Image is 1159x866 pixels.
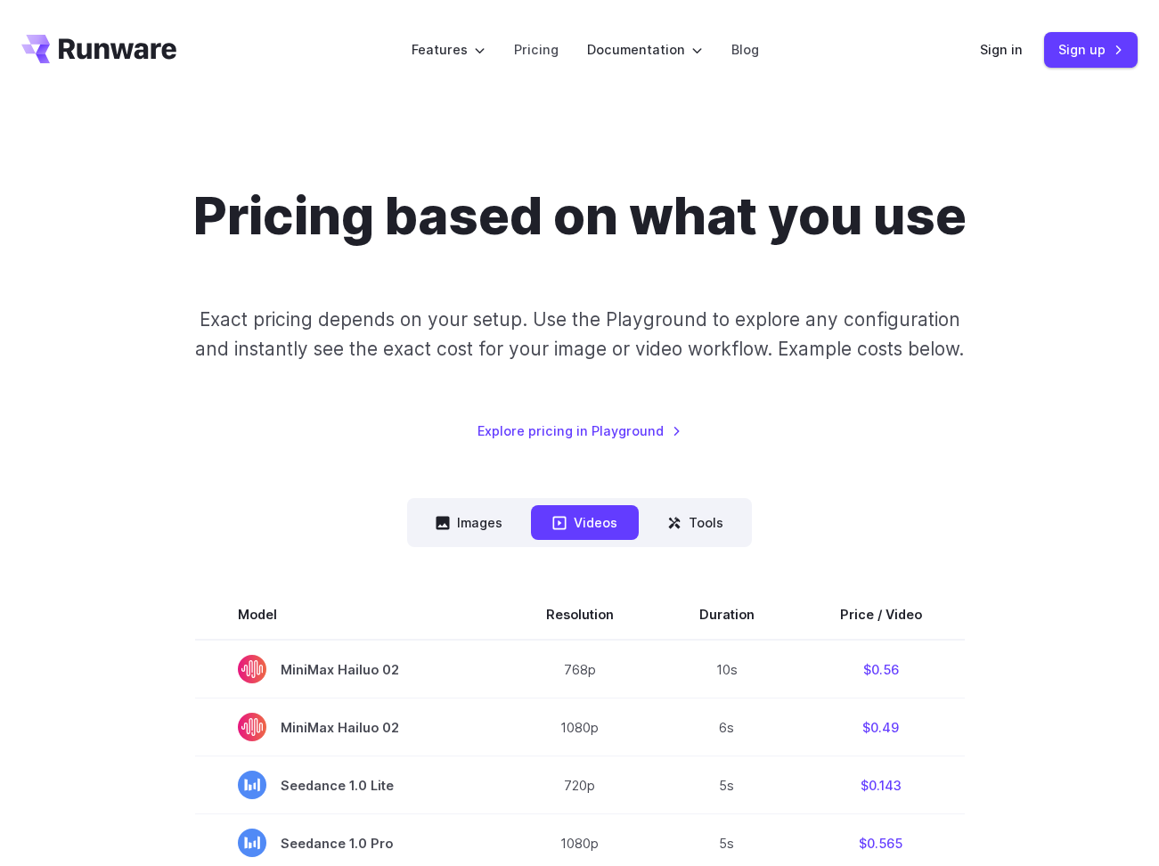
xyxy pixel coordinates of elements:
p: Exact pricing depends on your setup. Use the Playground to explore any configuration and instantl... [189,305,970,364]
a: Sign in [980,39,1023,60]
span: Seedance 1.0 Lite [238,771,461,799]
th: Duration [657,590,797,640]
a: Pricing [514,39,559,60]
td: 6s [657,699,797,756]
span: MiniMax Hailuo 02 [238,713,461,741]
td: 5s [657,756,797,814]
button: Videos [531,505,639,540]
td: 1080p [503,699,657,756]
td: $0.56 [797,640,965,699]
a: Blog [731,39,759,60]
span: Seedance 1.0 Pro [238,829,461,857]
button: Tools [646,505,745,540]
th: Model [195,590,503,640]
a: Explore pricing in Playground [477,421,682,441]
label: Features [412,39,486,60]
th: Resolution [503,590,657,640]
td: $0.49 [797,699,965,756]
span: MiniMax Hailuo 02 [238,655,461,683]
button: Images [414,505,524,540]
a: Sign up [1044,32,1138,67]
h1: Pricing based on what you use [193,185,967,248]
td: 768p [503,640,657,699]
th: Price / Video [797,590,965,640]
label: Documentation [587,39,703,60]
td: 10s [657,640,797,699]
td: $0.143 [797,756,965,814]
td: 720p [503,756,657,814]
a: Go to / [21,35,176,63]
